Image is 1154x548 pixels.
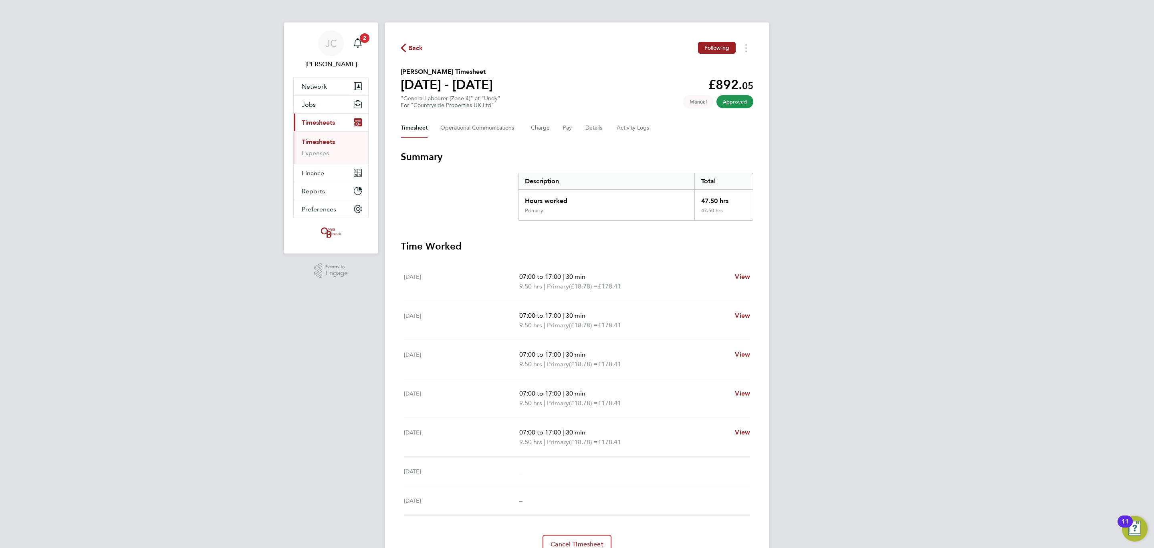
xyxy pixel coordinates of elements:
[704,44,729,51] span: Following
[518,173,694,189] div: Description
[547,437,569,447] span: Primary
[735,428,750,436] span: View
[735,351,750,358] span: View
[563,351,564,358] span: |
[294,164,368,182] button: Finance
[566,428,585,436] span: 30 min
[519,282,542,290] span: 9.50 hrs
[404,496,519,505] div: [DATE]
[401,150,753,163] h3: Summary
[694,190,753,207] div: 47.50 hrs
[563,390,564,397] span: |
[302,149,329,157] a: Expenses
[404,467,519,476] div: [DATE]
[325,38,337,49] span: JC
[598,360,621,368] span: £178.41
[525,207,543,214] div: Primary
[563,273,564,280] span: |
[544,438,545,446] span: |
[360,33,369,43] span: 2
[519,390,561,397] span: 07:00 to 17:00
[735,350,750,359] a: View
[547,321,569,330] span: Primary
[735,428,750,437] a: View
[569,438,598,446] span: (£18.78) =
[302,83,327,90] span: Network
[302,169,324,177] span: Finance
[519,399,542,407] span: 9.50 hrs
[401,102,500,109] div: For "Countryside Properties UK Ltd"
[519,273,561,280] span: 07:00 to 17:00
[302,138,335,146] a: Timesheets
[735,389,750,398] a: View
[293,226,369,239] a: Go to home page
[401,67,493,77] h2: [PERSON_NAME] Timesheet
[566,273,585,280] span: 30 min
[544,360,545,368] span: |
[519,428,561,436] span: 07:00 to 17:00
[566,351,585,358] span: 30 min
[698,42,736,54] button: Following
[302,119,335,126] span: Timesheets
[319,226,343,239] img: oneillandbrennan-logo-retina.png
[293,59,369,69] span: James Crawley
[325,270,348,277] span: Engage
[294,131,368,164] div: Timesheets
[617,118,650,138] button: Activity Logs
[404,311,519,330] div: [DATE]
[563,118,573,138] button: Pay
[440,118,518,138] button: Operational Communications
[735,272,750,282] a: View
[302,205,336,213] span: Preferences
[585,118,604,138] button: Details
[302,187,325,195] span: Reports
[694,207,753,220] div: 47.50 hrs
[735,273,750,280] span: View
[563,312,564,319] span: |
[294,95,368,113] button: Jobs
[708,77,753,92] app-decimal: £892.
[404,272,519,291] div: [DATE]
[547,398,569,408] span: Primary
[598,282,621,290] span: £178.41
[569,282,598,290] span: (£18.78) =
[401,240,753,253] h3: Time Worked
[544,399,545,407] span: |
[569,360,598,368] span: (£18.78) =
[739,42,753,54] button: Timesheets Menu
[569,399,598,407] span: (£18.78) =
[294,200,368,218] button: Preferences
[325,263,348,270] span: Powered by
[401,95,500,109] div: "General Labourer (Zone 4)" at "Undy"
[404,428,519,447] div: [DATE]
[519,351,561,358] span: 07:00 to 17:00
[683,95,713,108] span: This timesheet was manually created.
[518,190,694,207] div: Hours worked
[519,321,542,329] span: 9.50 hrs
[519,312,561,319] span: 07:00 to 17:00
[547,359,569,369] span: Primary
[569,321,598,329] span: (£18.78) =
[598,399,621,407] span: £178.41
[563,428,564,436] span: |
[735,390,750,397] span: View
[547,282,569,291] span: Primary
[401,118,428,138] button: Timesheet
[401,43,423,53] button: Back
[1122,522,1129,532] div: 11
[1122,516,1148,542] button: Open Resource Center, 11 new notifications
[735,312,750,319] span: View
[544,321,545,329] span: |
[531,118,550,138] button: Charge
[544,282,545,290] span: |
[598,438,621,446] span: £178.41
[519,467,523,475] span: –
[294,182,368,200] button: Reports
[519,360,542,368] span: 9.50 hrs
[735,311,750,321] a: View
[404,389,519,408] div: [DATE]
[598,321,621,329] span: £178.41
[404,350,519,369] div: [DATE]
[302,101,316,108] span: Jobs
[350,30,366,56] a: 2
